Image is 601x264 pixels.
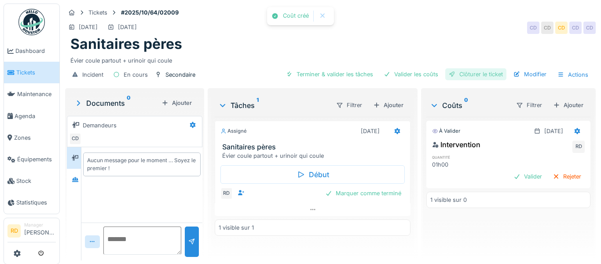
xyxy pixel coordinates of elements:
div: RD [220,187,233,200]
div: Incident [82,71,103,79]
div: Tickets [88,8,107,17]
h1: Sanitaires pères [70,36,182,52]
a: Agenda [4,105,59,127]
a: Équipements [4,149,59,170]
div: CD [583,22,596,34]
div: Manager [24,222,56,228]
div: CD [569,22,582,34]
a: RD Manager[PERSON_NAME] [7,222,56,243]
span: Maintenance [17,90,56,98]
li: RD [7,224,21,238]
a: Dashboard [4,40,59,62]
div: RD [572,141,585,153]
div: CD [541,22,553,34]
div: [DATE] [544,127,563,135]
div: Rejeter [549,171,585,182]
div: Filtrer [332,99,366,112]
div: Évier coule partout + urinoir qui coule [222,152,407,160]
div: [DATE] [79,23,98,31]
div: Début [220,165,405,184]
span: Tickets [16,68,56,77]
div: Valider les coûts [380,68,442,80]
div: Clôturer le ticket [445,68,506,80]
div: Demandeurs [83,121,117,130]
div: Évier coule partout + urinoir qui coule [70,53,590,65]
div: Terminer & valider les tâches [282,68,377,80]
span: Agenda [15,112,56,120]
div: Tâches [218,100,329,111]
div: 1 visible sur 0 [430,196,467,204]
div: [DATE] [361,127,380,135]
span: Équipements [17,155,56,164]
a: Statistiques [4,192,59,213]
div: Ajouter [550,99,587,111]
div: [DATE] [118,23,137,31]
div: Aucun message pour le moment … Soyez le premier ! [87,156,197,172]
strong: #2025/10/64/02009 [117,8,182,17]
div: Coûts [430,100,509,111]
div: Filtrer [512,99,546,112]
div: Modifier [510,68,550,80]
span: Zones [14,134,56,142]
div: En cours [124,71,148,79]
a: Maintenance [4,83,59,105]
sup: 1 [257,100,259,111]
div: À valider [432,127,460,135]
img: Badge_color-CXgf-gQk.svg [18,9,45,35]
div: Ajouter [158,97,195,109]
span: Statistiques [16,198,56,207]
div: Assigné [220,127,247,135]
div: Marquer comme terminé [322,187,405,199]
a: Stock [4,170,59,192]
sup: 0 [464,100,468,111]
span: Dashboard [15,47,56,55]
div: 1 visible sur 1 [219,223,254,232]
div: 01h00 [432,160,481,169]
li: [PERSON_NAME] [24,222,56,241]
sup: 0 [127,98,131,108]
div: Actions [553,68,592,81]
div: CD [527,22,539,34]
h3: Sanitaires pères [222,143,407,151]
div: Ajouter [370,99,407,111]
a: Zones [4,127,59,149]
div: Intervention [432,139,480,150]
h6: quantité [432,154,481,160]
div: CD [69,133,81,145]
div: Documents [74,98,158,108]
div: Coût créé [283,12,309,20]
div: CD [555,22,568,34]
div: Valider [510,171,546,182]
span: Stock [16,177,56,185]
a: Tickets [4,62,59,83]
div: Secondaire [165,71,195,79]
